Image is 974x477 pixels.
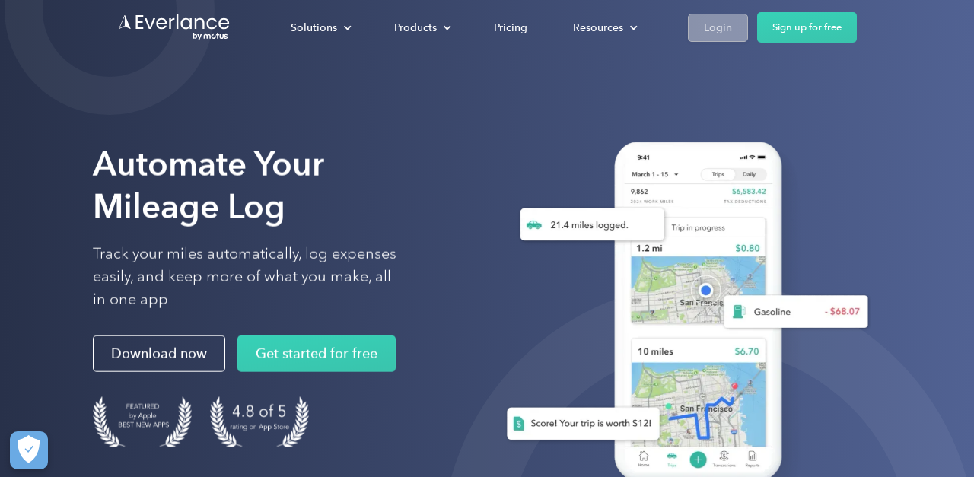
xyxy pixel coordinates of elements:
div: Solutions [291,18,337,37]
img: Badge for Featured by Apple Best New Apps [93,396,192,447]
a: Go to homepage [117,13,231,42]
div: Resources [573,18,623,37]
div: Solutions [275,14,364,41]
a: Login [688,14,748,42]
div: Pricing [494,18,527,37]
a: Sign up for free [757,12,857,43]
strong: Automate Your Mileage Log [93,144,324,227]
a: Download now [93,335,225,372]
p: Track your miles automatically, log expenses easily, and keep more of what you make, all in one app [93,243,397,311]
a: Get started for free [237,335,396,372]
div: Login [704,18,732,37]
img: 4.9 out of 5 stars on the app store [210,396,309,447]
button: Cookies Settings [10,431,48,469]
a: Pricing [479,14,543,41]
div: Resources [558,14,650,41]
div: Products [394,18,437,37]
div: Products [379,14,463,41]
